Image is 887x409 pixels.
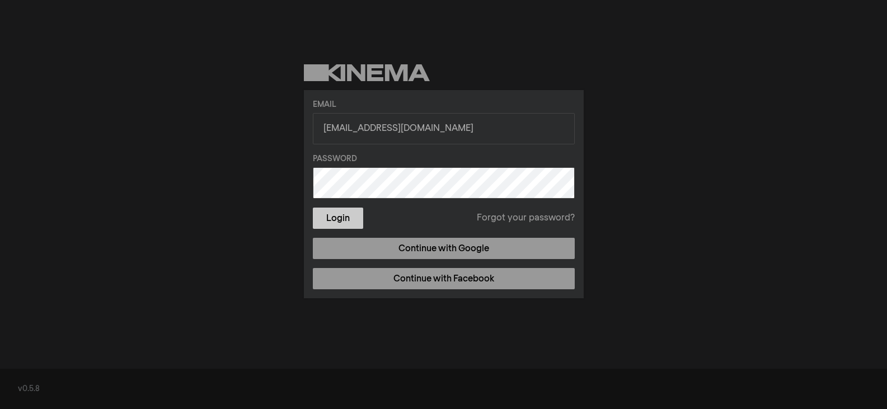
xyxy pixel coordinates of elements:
a: Continue with Google [313,238,575,259]
a: Forgot your password? [477,211,575,225]
div: v0.5.8 [18,383,869,395]
a: Continue with Facebook [313,268,575,289]
label: Password [313,153,575,165]
label: Email [313,99,575,111]
button: Login [313,208,363,229]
